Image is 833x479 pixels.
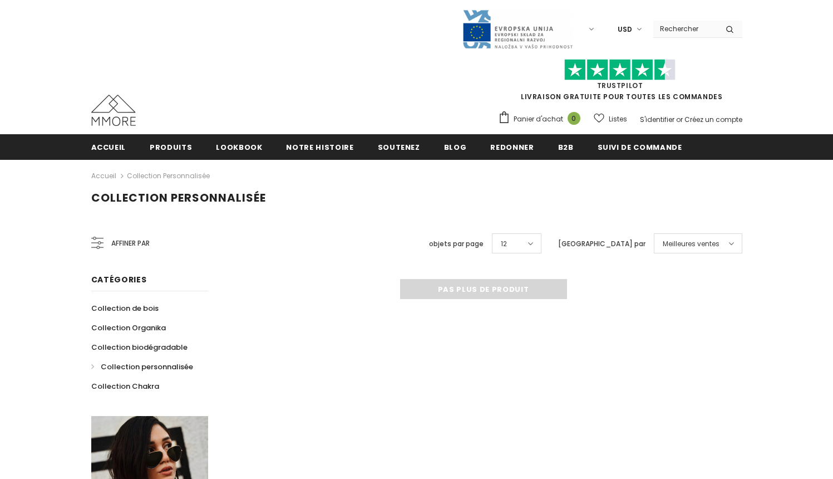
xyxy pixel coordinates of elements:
[101,361,193,372] span: Collection personnalisée
[91,318,166,338] a: Collection Organika
[91,190,266,206] span: Collection personnalisée
[111,237,150,250] span: Affiner par
[216,142,262,153] span: Lookbook
[150,142,192,153] span: Produits
[91,95,136,126] img: Cas MMORE
[597,81,643,90] a: TrustPilot
[378,134,420,159] a: soutenez
[684,115,742,124] a: Créez un compte
[498,111,586,128] a: Panier d'achat 0
[150,134,192,159] a: Produits
[609,114,627,125] span: Listes
[558,238,645,250] label: [GEOGRAPHIC_DATA] par
[429,238,484,250] label: objets par page
[378,142,420,153] span: soutenez
[490,142,534,153] span: Redonner
[91,322,166,333] span: Collection Organika
[598,142,682,153] span: Suivi de commande
[462,24,573,33] a: Javni Razpis
[514,114,563,125] span: Panier d'achat
[558,134,574,159] a: B2B
[501,238,507,250] span: 12
[676,115,683,124] span: or
[91,134,126,159] a: Accueil
[598,134,682,159] a: Suivi de commande
[216,134,262,159] a: Lookbook
[286,142,353,153] span: Notre histoire
[558,142,574,153] span: B2B
[663,238,719,250] span: Meilleures ventes
[490,134,534,159] a: Redonner
[462,9,573,50] img: Javni Razpis
[91,274,147,285] span: Catégories
[564,59,676,81] img: Faites confiance aux étoiles pilotes
[91,381,159,392] span: Collection Chakra
[498,64,742,101] span: LIVRAISON GRATUITE POUR TOUTES LES COMMANDES
[127,171,210,180] a: Collection personnalisée
[91,357,193,377] a: Collection personnalisée
[568,112,580,125] span: 0
[653,21,717,37] input: Search Site
[91,338,188,357] a: Collection biodégradable
[640,115,674,124] a: S'identifier
[91,303,159,314] span: Collection de bois
[91,142,126,153] span: Accueil
[91,342,188,353] span: Collection biodégradable
[618,24,632,35] span: USD
[91,299,159,318] a: Collection de bois
[444,142,467,153] span: Blog
[91,169,116,183] a: Accueil
[594,109,627,129] a: Listes
[286,134,353,159] a: Notre histoire
[444,134,467,159] a: Blog
[91,377,159,396] a: Collection Chakra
